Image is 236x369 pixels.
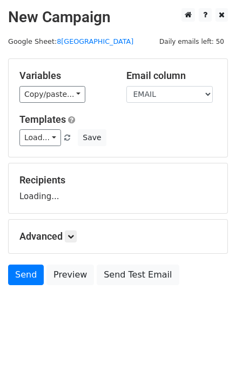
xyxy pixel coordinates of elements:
[97,265,179,285] a: Send Test Email
[19,70,110,82] h5: Variables
[78,129,106,146] button: Save
[19,174,217,202] div: Loading...
[19,114,66,125] a: Templates
[19,86,85,103] a: Copy/paste...
[19,174,217,186] h5: Recipients
[46,265,94,285] a: Preview
[19,129,61,146] a: Load...
[19,230,217,242] h5: Advanced
[8,265,44,285] a: Send
[156,36,228,48] span: Daily emails left: 50
[57,37,133,45] a: 8[GEOGRAPHIC_DATA]
[8,37,133,45] small: Google Sheet:
[8,8,228,27] h2: New Campaign
[126,70,217,82] h5: Email column
[156,37,228,45] a: Daily emails left: 50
